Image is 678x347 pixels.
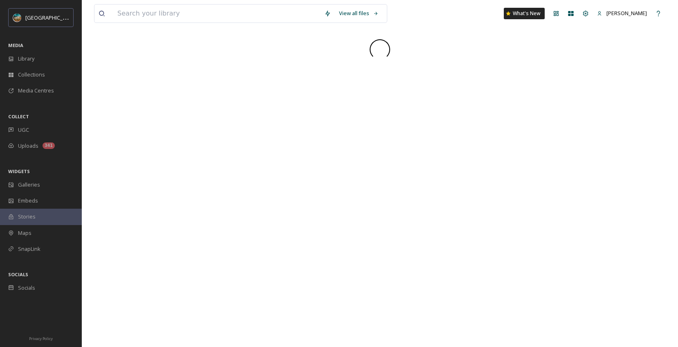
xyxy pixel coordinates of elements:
span: Galleries [18,181,40,189]
span: Library [18,55,34,63]
span: Stories [18,213,36,221]
span: WIDGETS [8,168,30,174]
a: View all files [335,5,383,21]
span: UGC [18,126,29,134]
span: [PERSON_NAME] [606,9,647,17]
input: Search your library [113,5,320,23]
a: Privacy Policy [29,333,53,343]
img: Snapsea%20Profile.jpg [13,14,21,22]
span: SnapLink [18,245,40,253]
span: Uploads [18,142,38,150]
span: MEDIA [8,42,23,48]
span: Collections [18,71,45,79]
span: Embeds [18,197,38,205]
a: What's New [504,8,545,19]
div: 341 [43,142,55,149]
span: Media Centres [18,87,54,95]
a: [PERSON_NAME] [593,5,651,21]
span: Socials [18,284,35,292]
span: [GEOGRAPHIC_DATA][US_STATE] [25,14,105,21]
span: Maps [18,229,31,237]
span: Privacy Policy [29,336,53,341]
span: SOCIALS [8,271,28,277]
span: COLLECT [8,113,29,119]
